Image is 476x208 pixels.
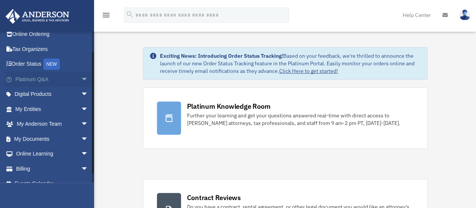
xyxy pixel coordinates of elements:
[5,117,100,132] a: My Anderson Teamarrow_drop_down
[81,87,96,102] span: arrow_drop_down
[459,9,470,20] img: User Pic
[81,102,96,117] span: arrow_drop_down
[43,59,60,70] div: NEW
[5,57,100,72] a: Order StatusNEW
[5,102,100,117] a: My Entitiesarrow_drop_down
[5,131,100,146] a: My Documentsarrow_drop_down
[81,72,96,87] span: arrow_drop_down
[160,52,283,59] strong: Exciting News: Introducing Order Status Tracking!
[279,68,338,74] a: Click Here to get started!
[81,117,96,132] span: arrow_drop_down
[5,87,100,102] a: Digital Productsarrow_drop_down
[5,42,100,57] a: Tax Organizers
[5,72,100,87] a: Platinum Q&Aarrow_drop_down
[187,112,414,127] div: Further your learning and get your questions answered real-time with direct access to [PERSON_NAM...
[126,10,134,18] i: search
[81,161,96,177] span: arrow_drop_down
[160,52,421,75] div: Based on your feedback, we're thrilled to announce the launch of our new Order Status Tracking fe...
[81,131,96,147] span: arrow_drop_down
[5,176,100,191] a: Events Calendar
[187,193,241,202] div: Contract Reviews
[5,27,100,42] a: Online Ordering
[81,146,96,162] span: arrow_drop_down
[143,88,427,149] a: Platinum Knowledge Room Further your learning and get your questions answered real-time with dire...
[187,102,271,111] div: Platinum Knowledge Room
[102,11,111,20] i: menu
[5,161,100,176] a: Billingarrow_drop_down
[3,9,71,24] img: Anderson Advisors Platinum Portal
[102,13,111,20] a: menu
[5,146,100,162] a: Online Learningarrow_drop_down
